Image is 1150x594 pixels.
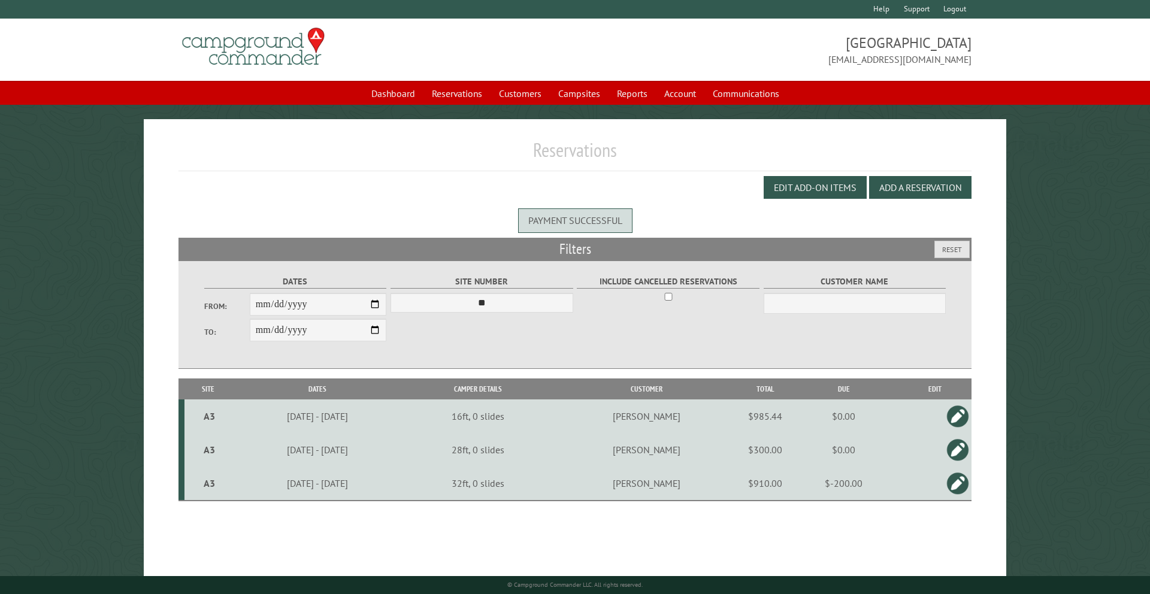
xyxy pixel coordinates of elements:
[577,275,759,289] label: Include Cancelled Reservations
[234,410,401,422] div: [DATE] - [DATE]
[789,399,898,433] td: $0.00
[551,82,607,105] a: Campsites
[204,326,250,338] label: To:
[869,176,972,199] button: Add a Reservation
[391,275,573,289] label: Site Number
[178,238,972,260] h2: Filters
[575,33,972,66] span: [GEOGRAPHIC_DATA] [EMAIL_ADDRESS][DOMAIN_NAME]
[789,433,898,466] td: $0.00
[706,82,786,105] a: Communications
[934,241,970,258] button: Reset
[610,82,655,105] a: Reports
[403,433,552,466] td: 28ft, 0 slides
[425,82,489,105] a: Reservations
[741,433,789,466] td: $300.00
[403,378,552,399] th: Camper Details
[552,378,741,399] th: Customer
[518,208,632,232] div: Payment successful
[189,477,230,489] div: A3
[403,399,552,433] td: 16ft, 0 slides
[232,378,403,399] th: Dates
[741,466,789,501] td: $910.00
[552,466,741,501] td: [PERSON_NAME]
[184,378,232,399] th: Site
[178,23,328,70] img: Campground Commander
[789,466,898,501] td: $-200.00
[741,378,789,399] th: Total
[204,275,387,289] label: Dates
[189,444,230,456] div: A3
[204,301,250,312] label: From:
[898,378,972,399] th: Edit
[234,444,401,456] div: [DATE] - [DATE]
[764,275,946,289] label: Customer Name
[789,378,898,399] th: Due
[552,433,741,466] td: [PERSON_NAME]
[178,138,972,171] h1: Reservations
[492,82,549,105] a: Customers
[189,410,230,422] div: A3
[403,466,552,501] td: 32ft, 0 slides
[234,477,401,489] div: [DATE] - [DATE]
[657,82,703,105] a: Account
[764,176,867,199] button: Edit Add-on Items
[741,399,789,433] td: $985.44
[507,581,643,589] small: © Campground Commander LLC. All rights reserved.
[364,82,422,105] a: Dashboard
[552,399,741,433] td: [PERSON_NAME]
